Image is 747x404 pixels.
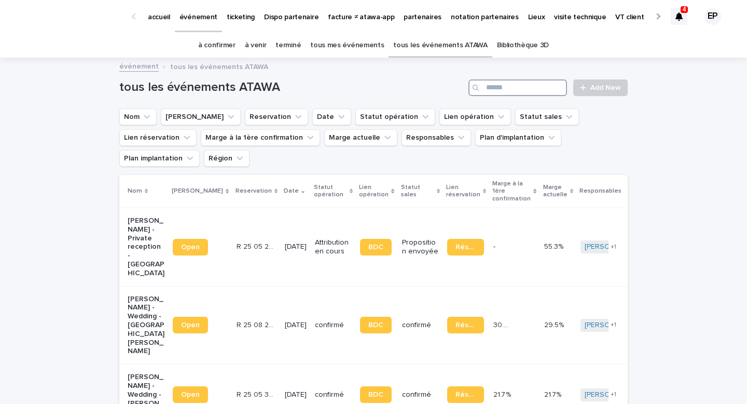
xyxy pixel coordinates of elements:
p: [PERSON_NAME] - Wedding - [GEOGRAPHIC_DATA][PERSON_NAME] [128,295,164,356]
p: tous les événements ATAWA [170,60,268,72]
button: Nom [119,109,157,125]
p: Responsables [579,185,621,197]
button: Lien Stacker [161,109,241,125]
span: + 1 [611,392,616,398]
a: [PERSON_NAME] [585,243,641,251]
button: Date [312,109,351,125]
span: + 1 [611,244,616,250]
p: Date [284,185,299,197]
p: Plan d'implantation [628,182,671,201]
p: confirmé [402,390,439,399]
p: 21.7 % [493,388,513,399]
button: Lien réservation [119,129,197,146]
p: R 25 05 263 [237,240,275,251]
a: terminé [275,33,301,58]
p: [PERSON_NAME] - Private reception - [GEOGRAPHIC_DATA] [128,217,164,278]
p: Reservation [236,185,272,197]
div: EP [704,8,721,25]
p: [PERSON_NAME] [172,185,223,197]
p: Lien opération [359,182,389,201]
span: + 1 [611,322,616,328]
a: événement [119,60,159,72]
h1: tous les événements ATAWA [119,80,464,95]
a: Open [173,386,208,403]
span: BDC [368,244,383,251]
p: confirmé [402,321,439,330]
p: Proposition envoyée [402,238,439,256]
p: - [493,240,497,251]
a: BDC [360,386,392,403]
p: Lien réservation [446,182,480,201]
button: Reservation [245,109,308,125]
a: tous mes événements [310,33,384,58]
span: Réservation [455,244,476,251]
a: Add New [573,79,628,96]
p: Nom [128,185,142,197]
p: 29.5% [544,319,566,330]
p: 30.9 % [493,319,514,330]
p: [DATE] [285,243,307,251]
a: Réservation [447,239,484,255]
p: confirmé [315,321,352,330]
span: Open [181,321,200,329]
button: Lien opération [439,109,511,125]
a: Réservation [447,386,484,403]
p: Marge actuelle [543,182,568,201]
button: Région [204,150,250,167]
p: Attribution en cours [315,238,352,256]
span: Open [181,244,200,251]
p: Statut opération [314,182,347,201]
a: à venir [245,33,267,58]
a: Réservation [447,317,484,333]
span: Réservation [455,321,476,329]
span: Add New [590,84,621,91]
a: Open [173,239,208,255]
a: BDC [360,239,392,255]
a: BDC [360,317,392,333]
p: [DATE] [285,390,307,399]
span: Réservation [455,391,476,398]
p: R 25 08 241 [237,319,275,330]
a: à confirmer [198,33,236,58]
button: Statut sales [515,109,579,125]
p: 4 [683,6,686,13]
p: Statut sales [401,182,434,201]
span: BDC [368,321,383,329]
span: Open [181,391,200,398]
input: Search [468,79,567,96]
button: Plan implantation [119,150,200,167]
p: 55.3% [544,240,565,251]
a: [PERSON_NAME] [585,321,641,330]
p: Marge à la 1ère confirmation [492,178,531,205]
p: confirmé [315,390,352,399]
button: Statut opération [355,109,435,125]
span: BDC [368,391,383,398]
p: R 25 05 3705 [237,388,275,399]
p: 21.7% [544,388,563,399]
button: Marge actuelle [324,129,397,146]
button: Marge à la 1ère confirmation [201,129,320,146]
a: [PERSON_NAME] [585,390,641,399]
div: 4 [671,8,687,25]
img: Ls34BcGeRexTGTNfXpUC [21,6,121,27]
button: Plan d'implantation [475,129,561,146]
p: [DATE] [285,321,307,330]
button: Responsables [402,129,471,146]
a: Bibliothèque 3D [497,33,549,58]
a: Open [173,317,208,333]
a: tous les événements ATAWA [393,33,487,58]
